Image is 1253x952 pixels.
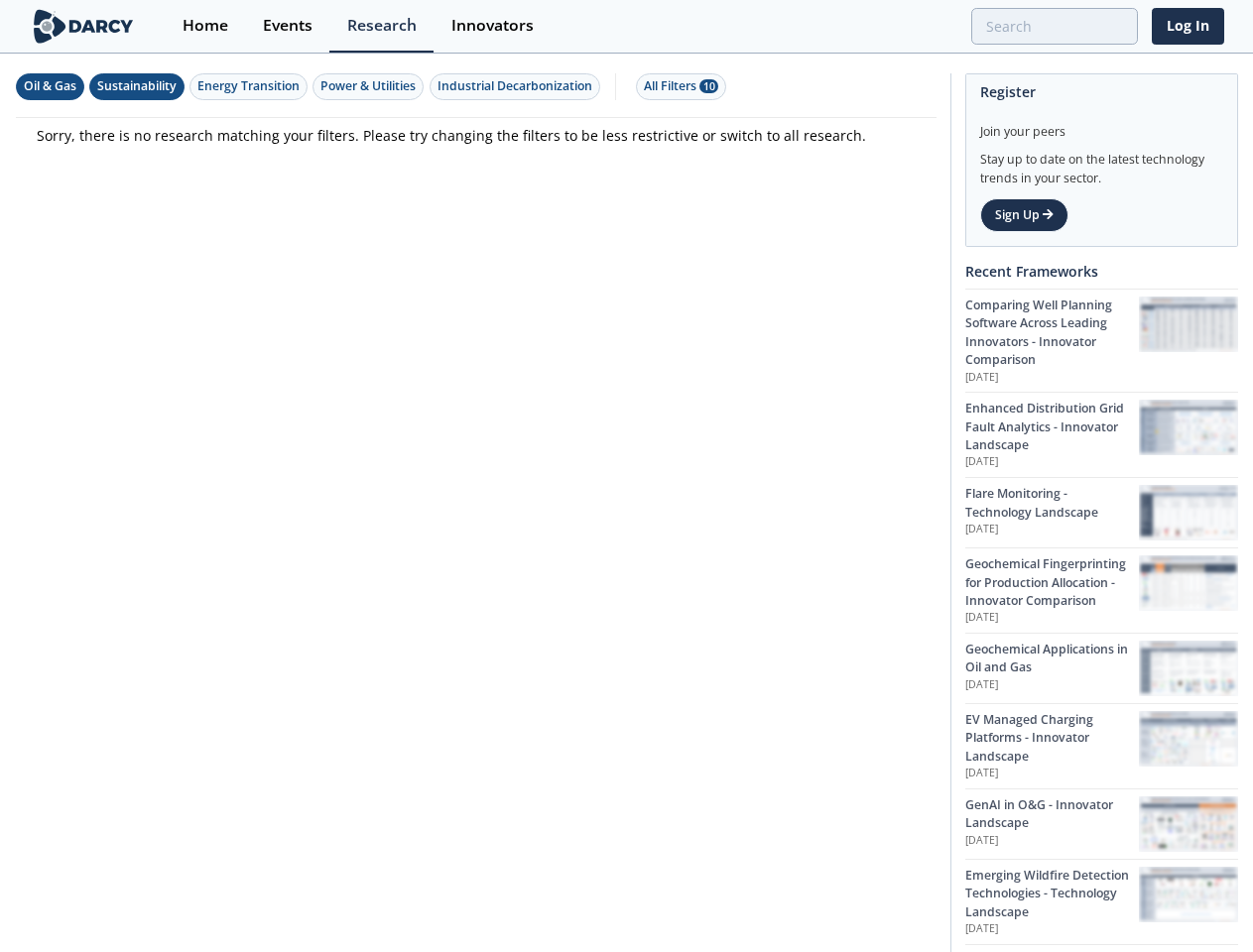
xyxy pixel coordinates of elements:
[438,77,592,95] div: Industrial Decarbonization
[183,18,228,34] div: Home
[971,8,1138,45] input: Advanced Search
[965,297,1139,370] div: Comparing Well Planning Software Across Leading Innovators - Innovator Comparison
[636,73,726,100] button: All Filters 10
[965,703,1238,788] a: EV Managed Charging Platforms - Innovator Landscape [DATE] EV Managed Charging Platforms - Innova...
[965,485,1139,522] div: Flare Monitoring - Technology Landscape
[965,289,1238,392] a: Comparing Well Planning Software Across Leading Innovators - Innovator Comparison [DATE] Comparin...
[965,555,1139,610] div: Geochemical Fingerprinting for Production Allocation - Innovator Comparison
[965,370,1139,386] p: [DATE]
[313,73,424,100] button: Power & Utilities
[965,641,1139,677] div: Geochemical Applications in Oil and Gas
[965,254,1238,289] div: Recent Frameworks
[189,73,308,100] button: Energy Transition
[965,454,1139,470] p: [DATE]
[980,109,1223,141] div: Join your peers
[980,141,1223,187] div: Stay up to date on the latest technology trends in your sector.
[965,522,1139,537] p: [DATE]
[699,79,718,93] span: 10
[965,859,1238,944] a: Emerging Wildfire Detection Technologies - Technology Landscape [DATE] Emerging Wildfire Detectio...
[644,77,718,95] div: All Filters
[965,633,1238,703] a: Geochemical Applications in Oil and Gas [DATE] Geochemical Applications in Oil and Gas preview
[965,711,1139,766] div: EV Managed Charging Platforms - Innovator Landscape
[965,610,1139,626] p: [DATE]
[965,677,1139,693] p: [DATE]
[37,125,916,146] p: Sorry, there is no research matching your filters. Please try changing the filters to be less res...
[24,77,76,95] div: Oil & Gas
[980,198,1068,232] a: Sign Up
[347,18,417,34] div: Research
[89,73,185,100] button: Sustainability
[1152,8,1224,45] a: Log In
[965,867,1139,921] div: Emerging Wildfire Detection Technologies - Technology Landscape
[320,77,416,95] div: Power & Utilities
[965,766,1139,781] p: [DATE]
[965,392,1238,477] a: Enhanced Distribution Grid Fault Analytics - Innovator Landscape [DATE] Enhanced Distribution Gri...
[197,77,300,95] div: Energy Transition
[965,796,1139,833] div: GenAI in O&G - Innovator Landscape
[16,73,84,100] button: Oil & Gas
[980,74,1223,109] div: Register
[965,400,1139,454] div: Enhanced Distribution Grid Fault Analytics - Innovator Landscape
[965,547,1238,633] a: Geochemical Fingerprinting for Production Allocation - Innovator Comparison [DATE] Geochemical Fi...
[965,921,1139,937] p: [DATE]
[965,833,1139,849] p: [DATE]
[430,73,600,100] button: Industrial Decarbonization
[30,9,138,44] img: logo-wide.svg
[263,18,313,34] div: Events
[97,77,177,95] div: Sustainability
[965,788,1238,859] a: GenAI in O&G - Innovator Landscape [DATE] GenAI in O&G - Innovator Landscape preview
[965,477,1238,547] a: Flare Monitoring - Technology Landscape [DATE] Flare Monitoring - Technology Landscape preview
[451,18,534,34] div: Innovators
